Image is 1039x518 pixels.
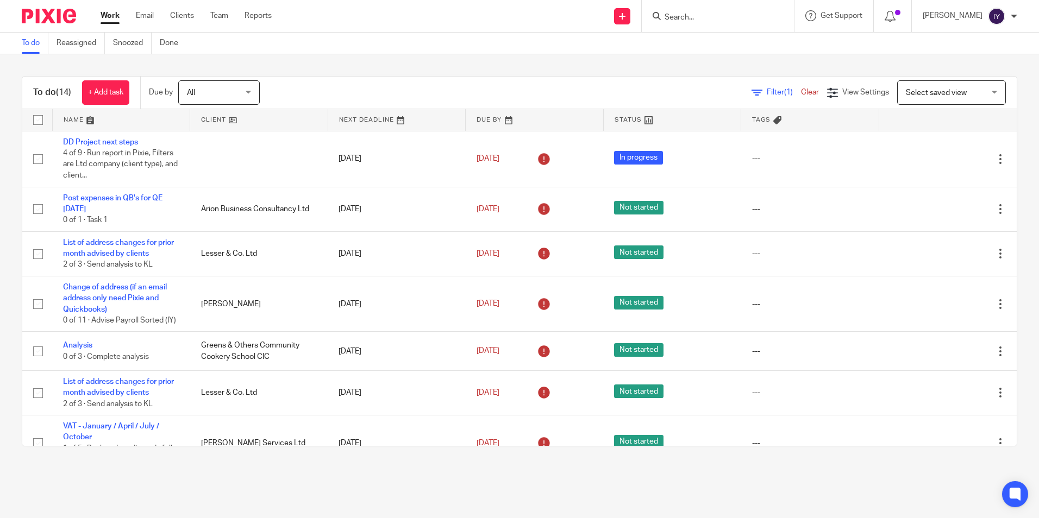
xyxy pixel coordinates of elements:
[210,10,228,21] a: Team
[63,216,108,224] span: 0 of 1 · Task 1
[63,400,153,408] span: 2 of 3 · Send analysis to KL
[328,415,466,471] td: [DATE]
[245,10,272,21] a: Reports
[63,445,176,464] span: 1 of 5 · Bank and credit cards fully reconciled
[82,80,129,105] a: + Add task
[477,300,499,308] span: [DATE]
[63,378,174,396] a: List of address changes for prior month advised by clients
[63,138,138,146] a: DD Project next steps
[190,370,328,415] td: Lesser & Co. Ltd
[752,248,868,259] div: ---
[328,131,466,187] td: [DATE]
[113,33,152,54] a: Snoozed
[614,201,664,214] span: Not started
[63,261,153,269] span: 2 of 3 · Send analysis to KL
[328,187,466,231] td: [DATE]
[477,389,499,396] span: [DATE]
[160,33,186,54] a: Done
[22,9,76,23] img: Pixie
[801,89,819,96] a: Clear
[33,87,71,98] h1: To do
[149,87,173,98] p: Due by
[842,89,889,96] span: View Settings
[63,194,162,213] a: Post expenses in QB's for QE [DATE]
[752,346,868,357] div: ---
[63,239,174,257] a: List of address changes for prior month advised by clients
[477,250,499,257] span: [DATE]
[63,317,176,324] span: 0 of 11 · Advise Payroll Sorted (IY)
[57,33,105,54] a: Reassigned
[190,332,328,370] td: Greens & Others Community Cookery School CIC
[328,276,466,332] td: [DATE]
[328,332,466,370] td: [DATE]
[63,422,159,441] a: VAT - January / April / July / October
[63,149,178,179] span: 4 of 9 · Run report in Pixie, Filters are Ltd company (client type), and client...
[101,10,120,21] a: Work
[752,117,771,123] span: Tags
[752,204,868,214] div: ---
[752,299,868,309] div: ---
[190,187,328,231] td: Arion Business Consultancy Ltd
[190,415,328,471] td: [PERSON_NAME] Services Ltd
[190,276,328,332] td: [PERSON_NAME]
[187,89,195,97] span: All
[614,296,664,309] span: Not started
[477,439,499,447] span: [DATE]
[614,435,664,448] span: Not started
[22,33,48,54] a: To do
[614,343,664,357] span: Not started
[328,231,466,276] td: [DATE]
[63,283,167,313] a: Change of address (if an email address only need Pixie and Quickbooks)
[784,89,793,96] span: (1)
[477,155,499,162] span: [DATE]
[752,387,868,398] div: ---
[821,12,862,20] span: Get Support
[56,88,71,97] span: (14)
[170,10,194,21] a: Clients
[988,8,1005,25] img: svg%3E
[767,89,801,96] span: Filter
[664,13,761,23] input: Search
[614,245,664,259] span: Not started
[477,347,499,355] span: [DATE]
[477,205,499,213] span: [DATE]
[328,370,466,415] td: [DATE]
[923,10,982,21] p: [PERSON_NAME]
[752,153,868,164] div: ---
[906,89,967,97] span: Select saved view
[63,353,149,361] span: 0 of 3 · Complete analysis
[136,10,154,21] a: Email
[614,384,664,398] span: Not started
[63,342,92,349] a: Analysis
[752,438,868,448] div: ---
[614,151,663,165] span: In progress
[190,231,328,276] td: Lesser & Co. Ltd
